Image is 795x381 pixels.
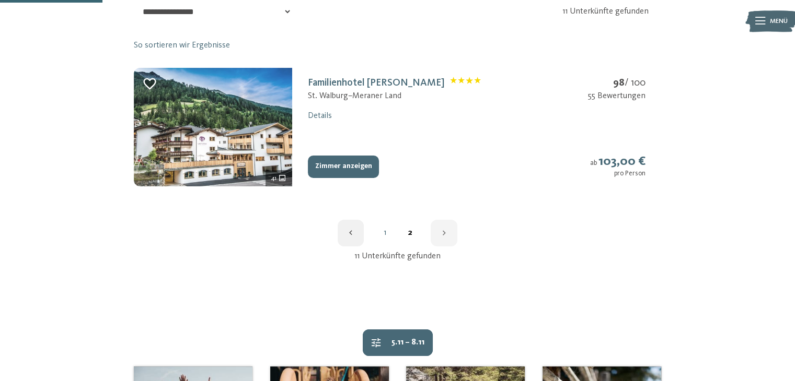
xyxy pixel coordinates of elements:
[362,329,432,356] button: 5.11 – 8.11
[588,90,646,102] div: 55 Bewertungen
[590,154,646,178] div: ab
[598,155,646,168] strong: 103,00 €
[338,220,364,246] button: Vorherige Seite
[308,112,332,120] a: Details
[590,170,646,178] div: pro Person
[278,174,287,183] svg: 41 weitere Bilder
[308,156,379,178] button: Zimmer anzeigen
[450,77,481,90] span: Klassifizierung: 4 Sterne
[266,170,292,186] div: 41 weitere Bilder
[588,76,646,90] div: / 100
[308,90,481,102] div: St. Walburg – Meraner Land
[134,68,292,186] img: hotel sommer
[372,229,397,237] a: 1
[431,220,457,246] button: Nächste Seite
[397,229,422,237] div: 2
[613,78,625,88] strong: 98
[134,40,230,51] a: So sortieren wir Ergebnisse
[271,174,276,183] span: 41
[308,78,481,88] a: Familienhotel [PERSON_NAME]Klassifizierung: 4 Sterne
[142,76,157,91] div: Zu Favoriten hinzufügen
[134,251,661,262] div: 11 Unterkünfte gefunden
[562,6,660,17] div: 11 Unterkünfte gefunden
